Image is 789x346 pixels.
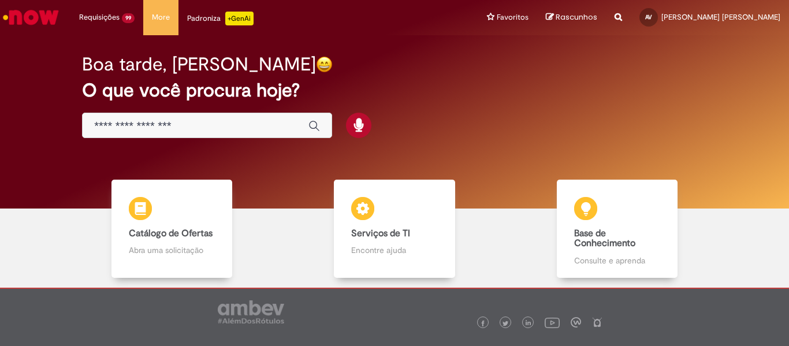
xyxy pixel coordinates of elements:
[351,244,438,256] p: Encontre ajuda
[129,228,213,239] b: Catálogo de Ofertas
[480,321,486,326] img: logo_footer_facebook.png
[545,315,560,330] img: logo_footer_youtube.png
[218,300,284,323] img: logo_footer_ambev_rotulo_gray.png
[122,13,135,23] span: 99
[82,54,316,75] h2: Boa tarde, [PERSON_NAME]
[1,6,61,29] img: ServiceNow
[61,180,283,278] a: Catálogo de Ofertas Abra uma solicitação
[506,180,728,278] a: Base de Conhecimento Consulte e aprenda
[574,255,661,266] p: Consulte e aprenda
[661,12,780,22] span: [PERSON_NAME] [PERSON_NAME]
[79,12,120,23] span: Requisições
[503,321,508,326] img: logo_footer_twitter.png
[351,228,410,239] b: Serviços de TI
[546,12,597,23] a: Rascunhos
[556,12,597,23] span: Rascunhos
[645,13,652,21] span: AV
[152,12,170,23] span: More
[497,12,529,23] span: Favoritos
[526,320,531,327] img: logo_footer_linkedin.png
[592,317,602,328] img: logo_footer_naosei.png
[283,180,505,278] a: Serviços de TI Encontre ajuda
[316,56,333,73] img: happy-face.png
[571,317,581,328] img: logo_footer_workplace.png
[225,12,254,25] p: +GenAi
[82,80,707,101] h2: O que você procura hoje?
[574,228,635,250] b: Base de Conhecimento
[187,12,254,25] div: Padroniza
[129,244,215,256] p: Abra uma solicitação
